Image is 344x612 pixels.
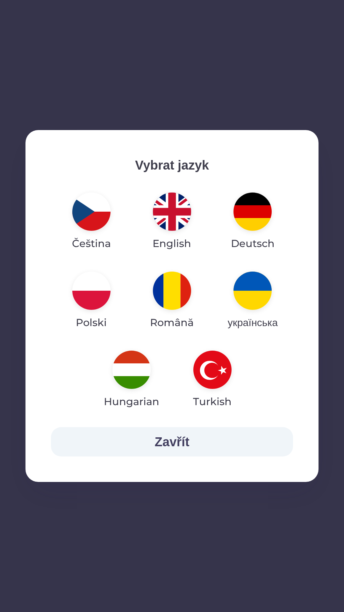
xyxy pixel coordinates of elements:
button: Hungarian [91,346,172,414]
p: English [153,236,191,251]
p: Deutsch [231,236,275,251]
p: Vybrat jazyk [51,156,293,175]
button: English [137,187,206,256]
img: en flag [153,193,191,231]
img: de flag [233,193,272,231]
img: uk flag [233,272,272,310]
img: hu flag [112,351,151,389]
button: Čeština [57,187,126,256]
button: українська [212,266,293,335]
p: Polski [76,315,107,330]
button: Polski [57,266,126,335]
img: ro flag [153,272,191,310]
button: Zavřít [51,427,293,456]
button: Română [135,266,209,335]
img: cs flag [72,193,111,231]
p: Hungarian [104,394,159,409]
button: Deutsch [216,187,290,256]
img: pl flag [72,272,111,310]
p: Čeština [72,236,111,251]
p: українська [228,315,278,330]
p: Română [150,315,194,330]
p: Turkish [193,394,232,409]
img: tr flag [193,351,232,389]
button: Turkish [178,346,247,414]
